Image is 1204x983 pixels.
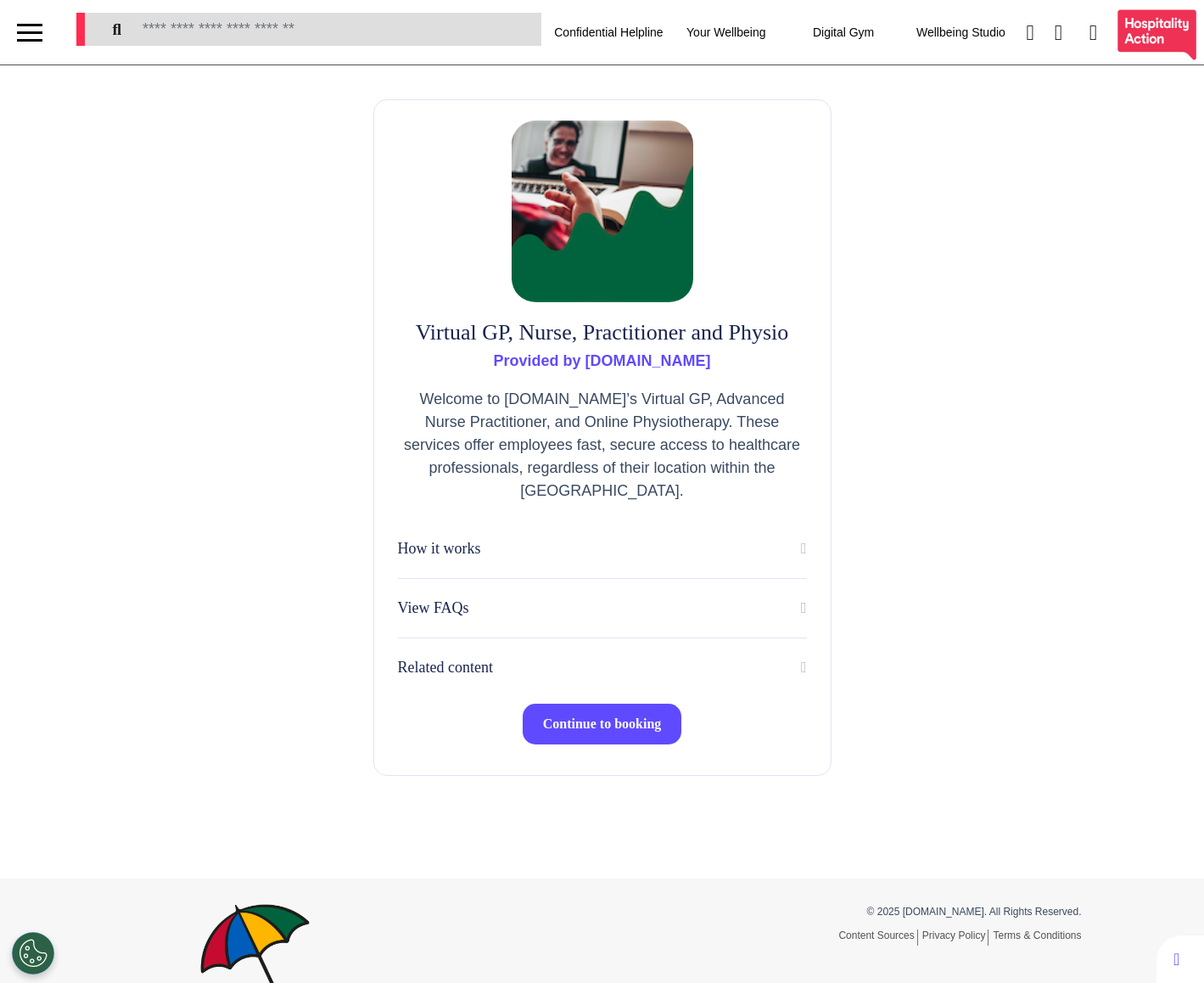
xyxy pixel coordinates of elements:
button: View FAQs [398,596,807,621]
p: Welcome to [DOMAIN_NAME]’s Virtual GP, Advanced Nurse Practitioner, and Online Physiotherapy. The... [398,388,807,503]
img: Virtual GP, Nurse, Practitioner and Physio [512,121,693,302]
a: Terms & Conditions [993,930,1081,941]
div: Confidential Helpline [550,8,667,56]
button: Open Preferences [12,932,54,975]
a: Content Sources [838,930,917,946]
button: How it works [398,536,807,561]
p: View FAQs [398,597,469,620]
div: Your Wellbeing [668,8,785,56]
h2: Virtual GP, Nurse, Practitioner and Physio [398,319,807,345]
div: Wellbeing Studio [902,8,1019,56]
a: Privacy Policy [922,930,989,946]
h3: Provided by [DOMAIN_NAME] [398,352,807,371]
div: Digital Gym [785,8,902,56]
button: Related content [398,655,807,680]
span: Continue to booking [543,716,662,731]
button: Continue to booking [523,704,682,744]
p: How it works [398,537,481,560]
p: Related content [398,656,493,679]
p: © 2025 [DOMAIN_NAME]. All Rights Reserved. [615,904,1082,919]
